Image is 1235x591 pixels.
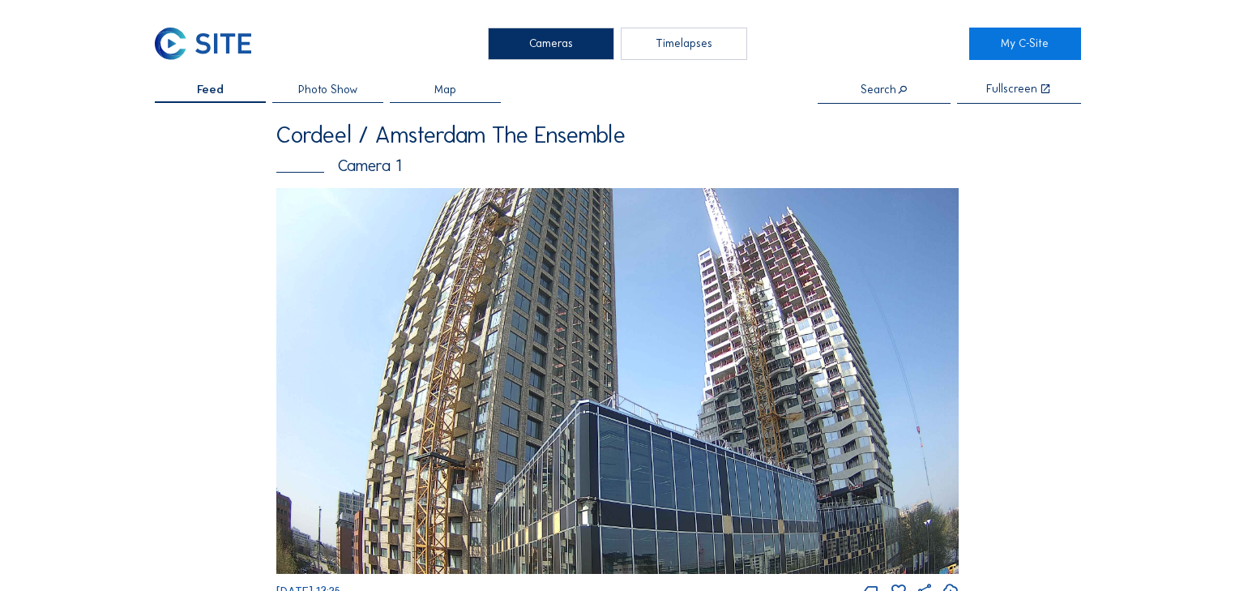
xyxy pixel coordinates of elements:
[155,28,266,60] a: C-SITE Logo
[434,84,456,96] span: Map
[298,84,357,96] span: Photo Show
[276,124,959,147] div: Cordeel / Amsterdam The Ensemble
[488,28,613,60] div: Cameras
[986,84,1037,96] div: Fullscreen
[276,188,959,575] img: Image
[621,28,746,60] div: Timelapses
[969,28,1080,60] a: My C-Site
[155,28,252,60] img: C-SITE Logo
[197,84,224,96] span: Feed
[276,158,959,174] div: Camera 1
